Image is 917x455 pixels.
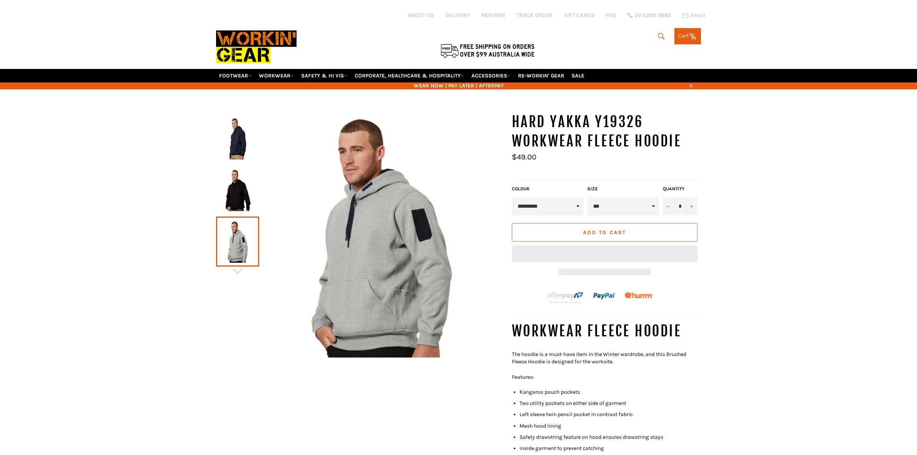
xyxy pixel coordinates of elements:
[547,291,584,304] img: Afterpay-Logo-on-dark-bg_large.png
[512,153,536,161] span: $49.00
[468,69,514,82] a: ACCESSORIES
[446,12,470,19] a: DELIVERY
[674,28,701,44] a: Cart
[663,186,697,192] label: Quantity
[216,25,297,69] img: Workin Gear leaders in Workwear, Safety Boots, PPE, Uniforms. Australia's No.1 in Workwear
[663,197,674,215] button: Reduce item quantity by one
[520,445,701,452] li: inside garment to prevent catching
[593,285,616,307] img: paypal.png
[568,69,587,82] a: SALE
[515,69,567,82] a: RE-WORKIN' GEAR
[520,388,701,396] li: Kangaroo pouch pockets
[220,169,255,211] img: HARD YAKKA Y19326 Workwear Fleece Hoodie - Workin' Gear
[635,13,671,18] span: 02 6280 5885
[216,82,701,89] span: WEAR NOW | PAY LATER | AFTERPAY
[481,12,505,19] a: RETURNS
[520,411,701,418] li: Left sleeve twin pencil pocket in contrast fabric
[512,351,686,365] span: The hoodie is a must-have item in the Winter wardrobe, and this Brushed Fleece Hoodie is designed...
[625,292,653,298] img: Humm_core_logo_RGB-01_300x60px_small_195d8312-4386-4de7-b182-0ef9b6303a37.png
[520,433,701,441] li: Safety drawstring feature on hood ensures drawstring stays
[512,322,682,340] span: WORKWEAR FLEECE HOODIE
[682,12,705,18] a: Email
[517,12,553,19] a: TRACK ORDER
[216,69,255,82] a: FOOTWEAR
[512,223,697,242] button: Add to Cart
[520,422,701,430] li: Mesh hood lining
[259,112,504,358] img: HARD YAKKA Y19326 Workwear Fleece Hoodie - Workin' Gear
[352,69,467,82] a: CORPORATE, HEALTHCARE & HOSPITALITY
[686,197,697,215] button: Increase item quantity by one
[512,374,534,380] span: Features:
[691,13,705,18] span: Email
[520,400,701,407] li: Two utility pockets on either side of garment
[298,69,350,82] a: SAFETY & HI VIS
[408,12,434,19] a: ABOUT US
[256,69,297,82] a: WORKWEAR
[512,186,583,192] label: COLOUR
[627,13,671,18] a: 02 6280 5885
[220,117,255,160] img: HARD YAKKA Y19326 Workwear Fleece Hoodie - Workin' Gear
[439,42,536,59] img: Flat $9.95 shipping Australia wide
[587,186,659,192] label: Size
[583,229,626,236] span: Add to Cart
[512,112,701,151] h1: HARD YAKKA Y19326 Workwear Fleece Hoodie
[606,12,616,19] a: FAQ
[564,12,594,19] a: GIFT CARDS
